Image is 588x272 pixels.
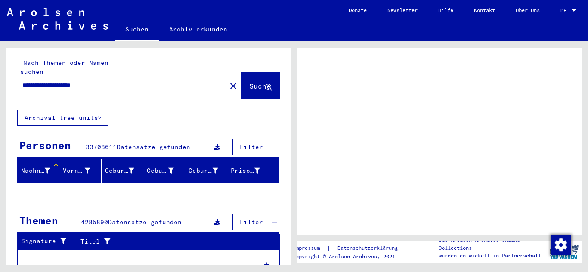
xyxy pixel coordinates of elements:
[551,235,571,255] img: Zustimmung ändern
[185,159,227,183] mat-header-cell: Geburtsdatum
[21,164,61,177] div: Nachname
[293,244,408,253] div: |
[80,237,263,246] div: Titel
[228,81,238,91] mat-icon: close
[115,19,159,41] a: Suchen
[227,159,279,183] mat-header-cell: Prisoner #
[80,235,271,248] div: Titel
[189,164,229,177] div: Geburtsdatum
[143,159,185,183] mat-header-cell: Geburt‏
[17,110,108,126] button: Archival tree units
[232,139,270,155] button: Filter
[19,138,71,153] div: Personen
[439,252,546,267] p: wurden entwickelt in Partnerschaft mit
[105,166,134,175] div: Geburtsname
[81,218,108,226] span: 4285890
[189,166,218,175] div: Geburtsdatum
[20,59,108,76] mat-label: Nach Themen oder Namen suchen
[242,72,280,99] button: Suche
[86,143,117,151] span: 33708611
[560,8,570,14] span: DE
[63,164,101,177] div: Vorname
[105,164,145,177] div: Geburtsname
[147,164,185,177] div: Geburt‏
[240,143,263,151] span: Filter
[59,159,101,183] mat-header-cell: Vorname
[548,241,580,263] img: yv_logo.png
[331,244,408,253] a: Datenschutzerklärung
[21,235,79,248] div: Signature
[147,166,174,175] div: Geburt‏
[293,244,327,253] a: Impressum
[293,253,408,260] p: Copyright © Arolsen Archives, 2021
[7,8,108,30] img: Arolsen_neg.svg
[159,19,238,40] a: Archiv erkunden
[232,214,270,230] button: Filter
[108,218,182,226] span: Datensätze gefunden
[439,236,546,252] p: Die Arolsen Archives Online-Collections
[102,159,143,183] mat-header-cell: Geburtsname
[19,213,58,228] div: Themen
[63,166,90,175] div: Vorname
[18,159,59,183] mat-header-cell: Nachname
[240,218,263,226] span: Filter
[21,166,50,175] div: Nachname
[249,82,271,90] span: Suche
[117,143,190,151] span: Datensätze gefunden
[225,77,242,94] button: Clear
[21,237,70,246] div: Signature
[231,164,271,177] div: Prisoner #
[231,166,260,175] div: Prisoner #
